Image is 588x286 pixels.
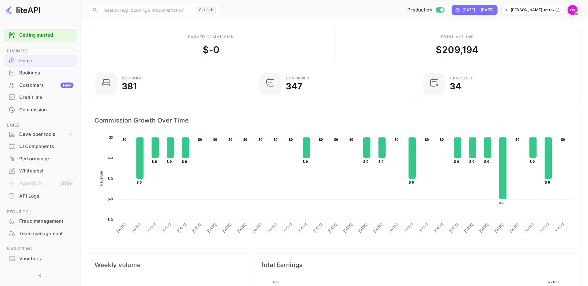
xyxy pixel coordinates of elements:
text: $-0 [530,160,535,163]
span: Marketing [4,246,77,252]
a: Whitelabel [4,165,77,177]
text: $0 [243,138,247,141]
div: Getting started [4,29,77,42]
p: [PERSON_NAME]-totravel... [511,7,554,13]
span: Build [4,122,77,129]
text: [DATE] [222,222,232,233]
span: Production [407,7,432,14]
text: $-0 [499,201,504,205]
text: $-0 [469,160,474,163]
div: API Logs [19,193,73,200]
div: [DATE] — [DATE] [462,7,493,13]
text: $0 [122,138,126,141]
span: Total Earnings [260,260,574,270]
div: Team management [4,228,77,240]
input: Search (e.g. bookings, documentation) [100,4,194,16]
a: Team management [4,228,77,239]
text: [DATE] [146,222,157,233]
div: Performance [4,153,77,165]
text: [DATE] [131,222,142,233]
div: Developer tools [19,131,67,138]
text: [DATE] [267,222,277,233]
text: $0 [109,136,113,139]
div: 34 [450,82,461,91]
text: [DATE] [206,222,217,233]
div: $ 209,194 [436,43,478,57]
div: Whitelabel [19,168,73,175]
div: Fraud management [19,218,73,225]
text: Revenue [329,248,345,252]
a: Performance [4,153,77,164]
text: 450 [273,280,279,284]
text: [DATE] [252,222,263,233]
div: Customers [19,82,73,89]
text: $0 [515,138,519,141]
text: [DATE] [463,222,474,233]
text: [DATE] [509,222,519,233]
text: [DATE] [494,222,504,233]
text: $0 [349,138,353,141]
text: [DATE] [343,222,353,233]
text: $-0 [108,218,113,221]
div: Bookings [4,67,77,79]
div: $ -0 [203,43,219,57]
text: [DATE] [176,222,187,233]
a: Vouchers [4,253,77,264]
text: $0 [213,138,217,141]
a: Home [4,55,77,66]
a: Credit line [4,92,77,103]
text: Revenue [99,171,104,186]
div: Developer tools [4,129,77,140]
text: [DATE] [358,222,368,233]
text: $-0 [363,160,368,163]
text: [DATE] [328,222,338,233]
text: [DATE] [312,222,323,233]
text: $-0 [409,181,414,184]
a: Fraud management [4,215,77,227]
text: $-0 [484,160,489,163]
text: $-0 [303,160,308,163]
span: Commission Growth Over Time [95,115,574,125]
div: Whitelabel [4,165,77,177]
text: [DATE] [161,222,172,233]
text: $0 [425,138,429,141]
text: $-0 [108,177,113,181]
text: $0 [259,138,263,141]
text: [DATE] [449,222,459,233]
text: [DATE] [433,222,444,233]
div: Home [4,55,77,67]
text: [DATE] [373,222,383,233]
div: UI Components [19,143,73,150]
div: Vouchers [4,253,77,265]
text: $-0 [182,160,187,163]
a: Getting started [19,32,73,39]
a: CustomersNew [4,79,77,91]
div: Confirmed [286,76,310,80]
text: $0 [319,138,323,141]
text: [DATE] [237,222,247,233]
div: Team management [19,230,73,237]
button: Collapse navigation [35,270,46,281]
text: $-0 [108,156,113,160]
div: Ctrl+K [197,6,216,14]
img: LiteAPI logo [5,5,40,15]
text: $-0 [152,160,157,163]
text: [DATE] [403,222,413,233]
span: Business [4,48,77,55]
div: Earned commission [188,34,234,40]
text: $-0 [167,160,172,163]
text: $-0 [108,197,113,201]
text: $0 [440,138,444,141]
img: Yahav Winkler [568,5,577,15]
text: $0 [198,138,202,141]
text: [DATE] [297,222,308,233]
div: CANCELLED [450,76,474,80]
div: Switch to Sandbox mode [405,7,447,14]
text: [DATE] [282,222,293,233]
div: Home [19,57,73,65]
div: New [60,83,73,88]
text: [DATE] [116,222,126,233]
div: Credit line [4,92,77,104]
text: $0 [334,138,338,141]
